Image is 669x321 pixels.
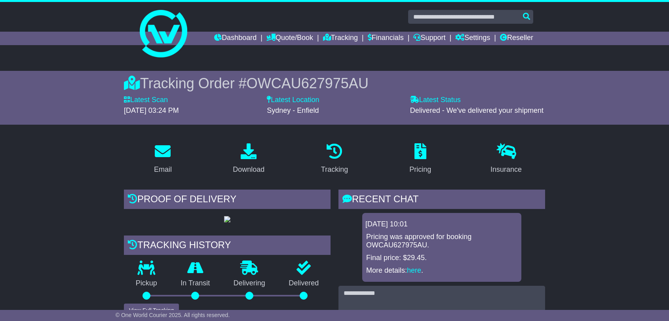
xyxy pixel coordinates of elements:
a: Insurance [485,141,527,178]
a: Financials [368,32,404,45]
p: In Transit [169,279,222,288]
a: here [407,266,421,274]
span: © One World Courier 2025. All rights reserved. [116,312,230,318]
div: Download [233,164,264,175]
div: Email [154,164,172,175]
p: Delivered [277,279,331,288]
button: View Full Tracking [124,304,179,317]
div: Insurance [490,164,522,175]
p: More details: . [366,266,517,275]
p: Final price: $29.45. [366,254,517,262]
span: Delivered - We've delivered your shipment [410,106,544,114]
a: Quote/Book [266,32,313,45]
div: Proof of Delivery [124,190,331,211]
p: Delivering [222,279,277,288]
span: [DATE] 03:24 PM [124,106,179,114]
a: Dashboard [214,32,257,45]
div: Tracking [321,164,348,175]
div: RECENT CHAT [338,190,545,211]
div: Tracking history [124,236,331,257]
a: Support [413,32,445,45]
a: Pricing [404,141,436,178]
div: [DATE] 10:01 [365,220,518,229]
span: Sydney - Enfield [267,106,319,114]
a: Tracking [323,32,358,45]
label: Latest Status [410,96,461,104]
a: Reseller [500,32,533,45]
div: Pricing [409,164,431,175]
p: Pickup [124,279,169,288]
a: Tracking [316,141,353,178]
label: Latest Location [267,96,319,104]
div: Tracking Order # [124,75,545,92]
p: Pricing was approved for booking OWCAU627975AU. [366,233,517,250]
span: OWCAU627975AU [247,75,369,91]
a: Download [228,141,270,178]
a: Settings [455,32,490,45]
img: GetPodImage [224,216,230,222]
a: Email [149,141,177,178]
label: Latest Scan [124,96,168,104]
